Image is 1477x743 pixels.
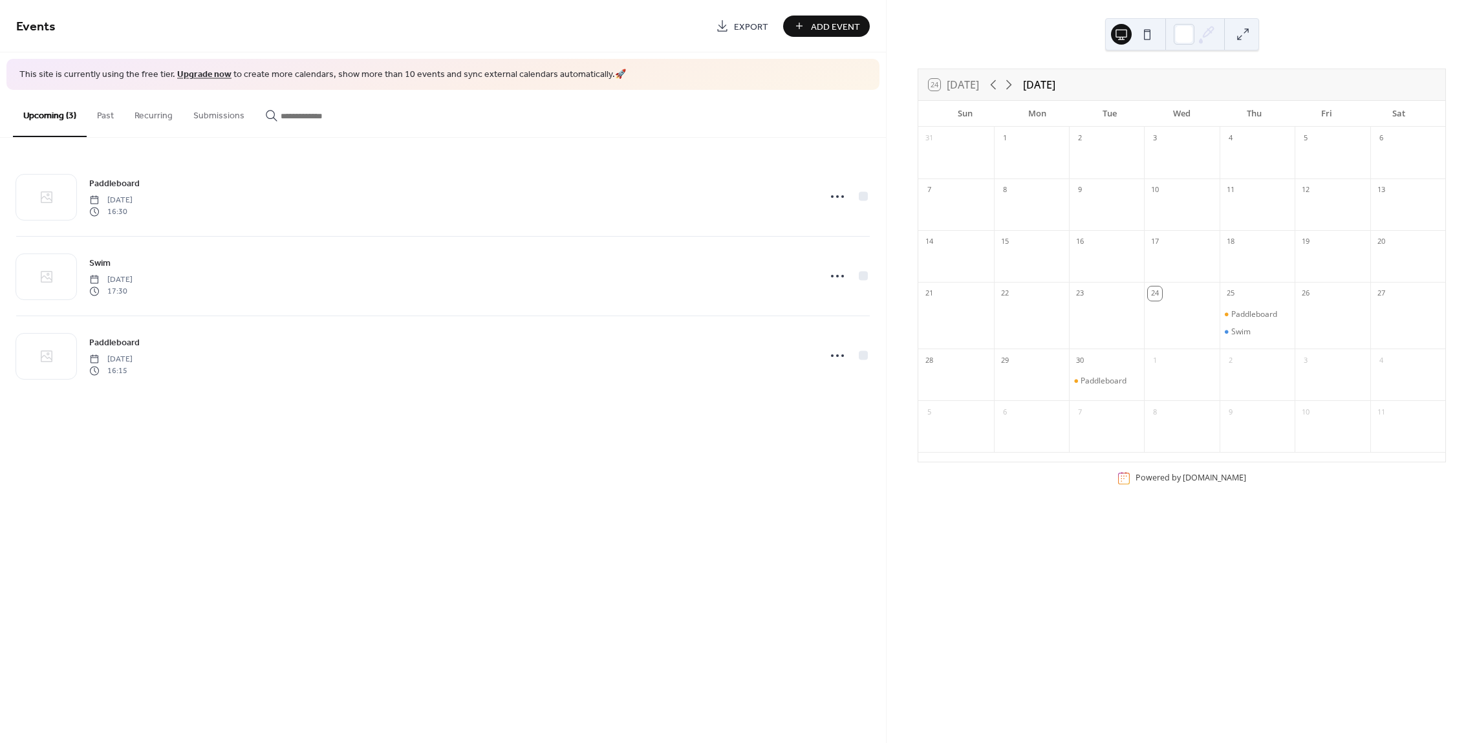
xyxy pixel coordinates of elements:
[1299,183,1313,197] div: 12
[1023,77,1055,92] div: [DATE]
[1299,131,1313,145] div: 5
[1224,131,1238,145] div: 4
[1374,405,1388,419] div: 11
[1231,309,1277,319] div: Paddleboard
[922,286,936,301] div: 21
[1220,309,1295,319] div: Paddleboard
[1224,353,1238,367] div: 2
[1073,405,1087,419] div: 7
[1374,353,1388,367] div: 4
[998,235,1012,249] div: 15
[1073,131,1087,145] div: 2
[1220,327,1295,337] div: Swim
[922,183,936,197] div: 7
[1073,183,1087,197] div: 9
[89,335,140,350] a: Paddleboard
[89,256,111,270] span: Swim
[1136,473,1246,484] div: Powered by
[89,177,140,190] span: Paddleboard
[1218,101,1291,127] div: Thu
[89,176,140,191] a: Paddleboard
[1148,405,1162,419] div: 8
[1081,376,1127,386] div: Paddleboard
[89,353,133,365] span: [DATE]
[1374,235,1388,249] div: 20
[922,353,936,367] div: 28
[998,353,1012,367] div: 29
[1146,101,1218,127] div: Wed
[1299,405,1313,419] div: 10
[998,405,1012,419] div: 6
[1073,353,1087,367] div: 30
[1148,286,1162,301] div: 24
[1231,327,1251,337] div: Swim
[1224,183,1238,197] div: 11
[1224,286,1238,301] div: 25
[1299,353,1313,367] div: 3
[1374,183,1388,197] div: 13
[734,20,768,34] span: Export
[1363,101,1435,127] div: Sat
[89,194,133,206] span: [DATE]
[998,183,1012,197] div: 8
[922,235,936,249] div: 14
[13,90,87,137] button: Upcoming (3)
[1148,183,1162,197] div: 10
[89,274,133,285] span: [DATE]
[1374,131,1388,145] div: 6
[998,286,1012,301] div: 22
[811,20,860,34] span: Add Event
[1374,286,1388,301] div: 27
[1299,286,1313,301] div: 26
[16,14,56,39] span: Events
[89,286,133,297] span: 17:30
[1001,101,1073,127] div: Mon
[183,90,255,136] button: Submissions
[89,336,140,349] span: Paddleboard
[922,131,936,145] div: 31
[1073,101,1146,127] div: Tue
[1073,286,1087,301] div: 23
[124,90,183,136] button: Recurring
[1073,235,1087,249] div: 16
[89,255,111,270] a: Swim
[177,66,232,83] a: Upgrade now
[1299,235,1313,249] div: 19
[19,69,626,81] span: This site is currently using the free tier. to create more calendars, show more than 10 events an...
[87,90,124,136] button: Past
[929,101,1001,127] div: Sun
[1148,235,1162,249] div: 17
[783,16,870,37] button: Add Event
[1224,405,1238,419] div: 9
[1069,376,1144,386] div: Paddleboard
[922,405,936,419] div: 5
[1148,353,1162,367] div: 1
[1224,235,1238,249] div: 18
[1183,473,1246,484] a: [DOMAIN_NAME]
[89,206,133,218] span: 16:30
[89,365,133,377] span: 16:15
[1290,101,1363,127] div: Fri
[998,131,1012,145] div: 1
[706,16,778,37] a: Export
[1148,131,1162,145] div: 3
